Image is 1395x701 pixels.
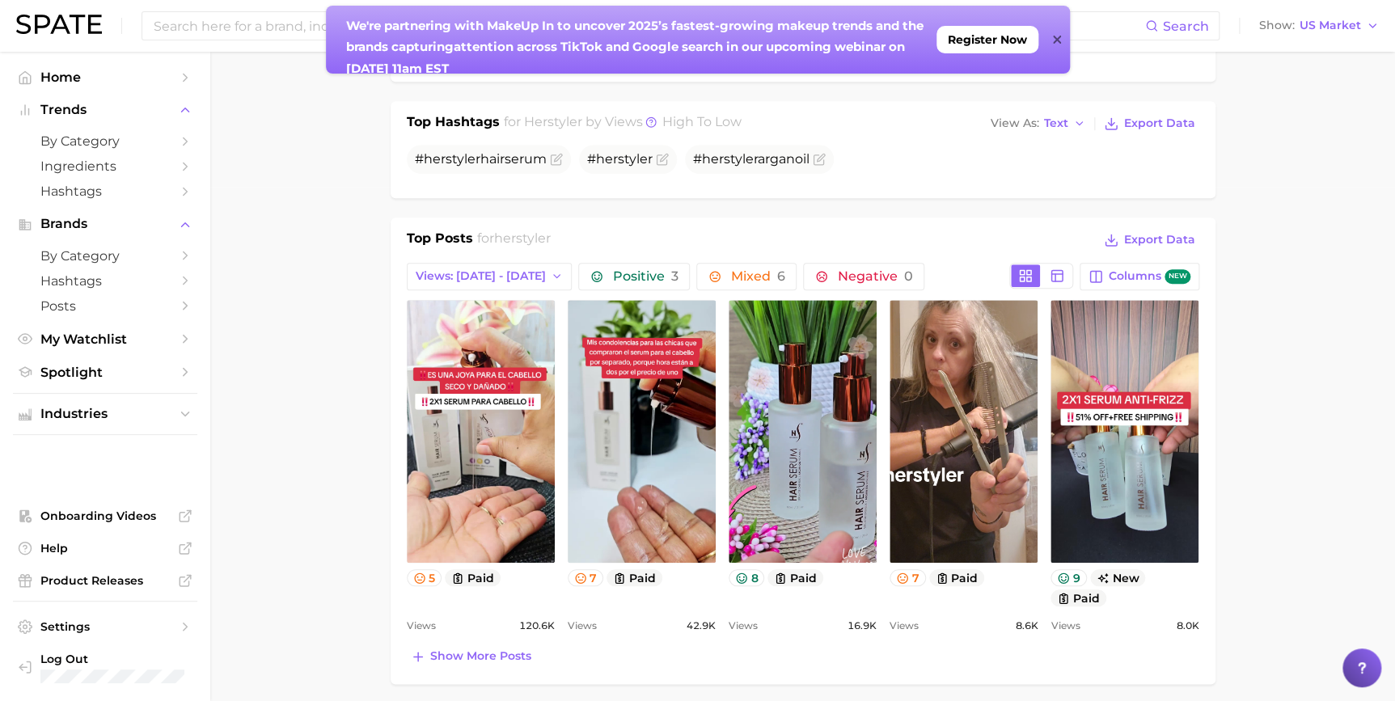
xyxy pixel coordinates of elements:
h2: for by Views [504,112,742,135]
a: Home [13,65,197,90]
button: Trends [13,98,197,122]
button: Flag as miscategorized or irrelevant [656,153,669,166]
span: herstyler [424,151,480,167]
span: herstyler [494,230,551,246]
button: paid [445,569,501,586]
span: Home [40,70,170,85]
button: Industries [13,402,197,426]
span: by Category [40,133,170,149]
span: 120.6k [519,616,555,636]
button: paid [929,569,985,586]
a: Onboarding Videos [13,504,197,528]
span: Posts [40,298,170,314]
span: Hashtags [40,184,170,199]
span: Search [1163,19,1209,34]
span: Log Out [40,652,184,666]
span: Views [1050,616,1080,636]
button: Export Data [1100,112,1198,135]
span: Product Releases [40,573,170,588]
span: Hashtags [40,273,170,289]
span: Show more posts [430,649,531,663]
span: Spotlight [40,365,170,380]
span: Brands [40,217,170,231]
a: by Category [13,243,197,268]
span: My Watchlist [40,331,170,347]
button: View AsText [987,113,1090,134]
span: # arganoil [693,151,810,167]
button: paid [607,569,662,586]
span: Views: [DATE] - [DATE] [416,269,546,283]
span: 8.0k [1176,616,1198,636]
span: Views [890,616,919,636]
button: Columnsnew [1080,263,1198,290]
button: 5 [407,569,442,586]
span: 8.6k [1015,616,1038,636]
span: Mixed [730,270,784,283]
button: 8 [729,569,765,586]
span: Show [1259,21,1295,30]
span: 3 [670,268,678,284]
span: Trends [40,103,170,117]
span: new [1090,569,1146,586]
span: Export Data [1124,233,1195,247]
h1: Top Hashtags [407,112,500,135]
a: Product Releases [13,568,197,593]
span: herstyler [702,151,758,167]
button: 7 [568,569,604,586]
span: Help [40,541,170,555]
span: View As [991,119,1039,128]
a: Help [13,536,197,560]
span: Text [1044,119,1068,128]
span: Industries [40,407,170,421]
input: Search here for a brand, industry, or ingredient [152,12,1145,40]
span: new [1165,269,1190,285]
button: 9 [1050,569,1087,586]
button: Show more posts [407,645,535,668]
h2: for [477,229,551,253]
span: Positive [612,270,678,283]
a: My Watchlist [13,327,197,352]
a: Spotlight [13,360,197,385]
span: by Category [40,248,170,264]
span: herstyler [524,114,582,129]
a: Posts [13,293,197,319]
span: # hairserum [415,151,547,167]
button: Flag as miscategorized or irrelevant [813,153,826,166]
a: Hashtags [13,268,197,293]
button: ShowUS Market [1255,15,1383,36]
span: Ingredients [40,158,170,174]
span: Settings [40,619,170,634]
button: 7 [890,569,926,586]
a: Log out. Currently logged in with e-mail david.lucas@loreal.com. [13,647,197,688]
span: 16.9k [848,616,877,636]
span: Export Data [1124,116,1195,130]
img: SPATE [16,15,102,34]
span: high to low [662,114,742,129]
span: Columns [1108,269,1190,285]
span: 0 [903,268,912,284]
span: US Market [1300,21,1361,30]
a: Hashtags [13,179,197,204]
span: Views [407,616,436,636]
button: paid [767,569,823,586]
button: paid [1050,589,1106,606]
button: Views: [DATE] - [DATE] [407,263,573,290]
span: Views [729,616,758,636]
h1: Top Posts [407,229,473,253]
span: # [587,151,653,167]
a: Settings [13,614,197,639]
button: Brands [13,212,197,236]
button: Flag as miscategorized or irrelevant [550,153,563,166]
span: Views [568,616,597,636]
span: 6 [776,268,784,284]
a: Ingredients [13,154,197,179]
span: herstyler [596,151,653,167]
span: Onboarding Videos [40,509,170,523]
button: Export Data [1100,229,1198,251]
span: Negative [837,270,912,283]
span: 42.9k [687,616,716,636]
a: by Category [13,129,197,154]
